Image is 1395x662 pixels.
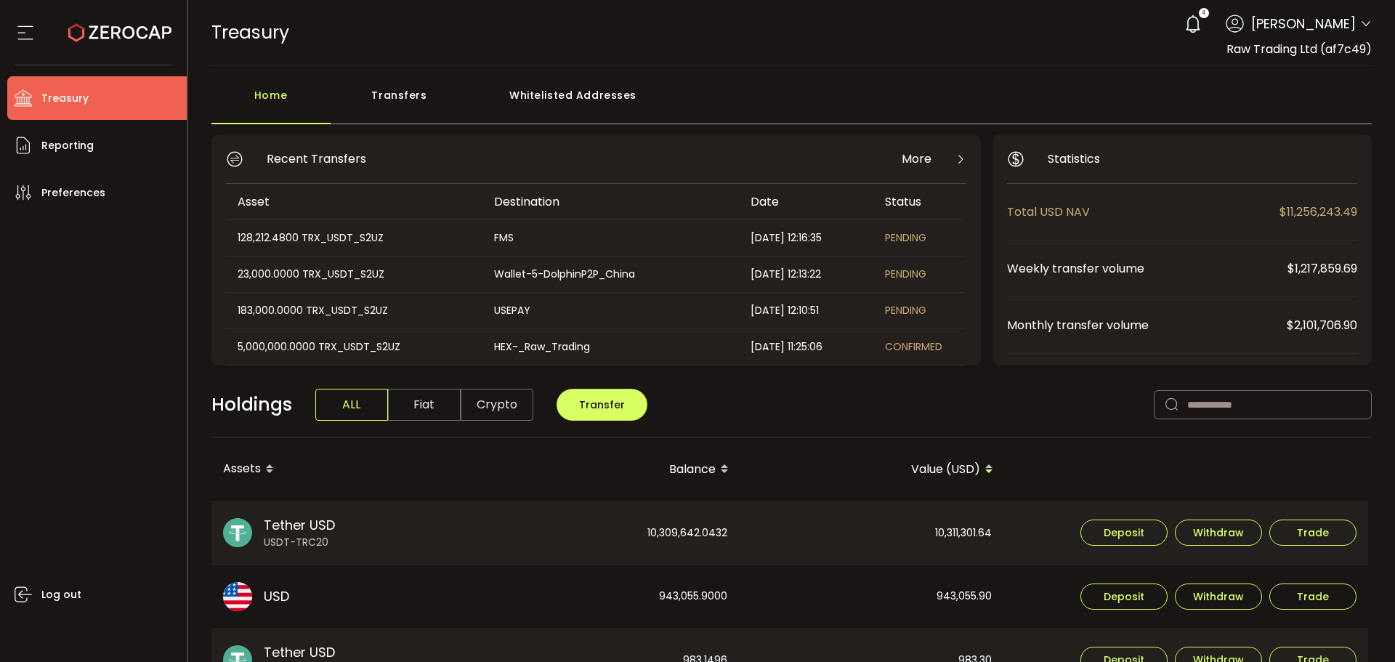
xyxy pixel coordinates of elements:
span: Recent Transfers [267,150,366,168]
div: 183,000.0000 TRX_USDT_S2UZ [226,302,481,319]
span: USDT-TRC20 [264,535,335,550]
span: Fiat [388,389,461,421]
span: Log out [41,584,81,605]
span: PENDING [885,230,926,245]
div: 5,000,000.0000 TRX_USDT_S2UZ [226,339,481,355]
span: ALL [315,389,388,421]
span: [PERSON_NAME] [1251,14,1356,33]
div: [DATE] 12:13:22 [739,266,873,283]
span: Preferences [41,182,105,203]
span: Statistics [1048,150,1100,168]
div: Balance [476,457,740,482]
div: Destination [482,193,739,210]
iframe: Chat Widget [1322,592,1395,662]
img: usd_portfolio.svg [223,582,252,611]
div: 943,055.90 [740,565,1003,629]
div: 23,000.0000 TRX_USDT_S2UZ [226,266,481,283]
div: Assets [211,457,476,482]
div: USEPAY [482,302,737,319]
div: Wallet-5-DolphinP2P_China [482,266,737,283]
span: Weekly transfer volume [1007,259,1287,278]
span: 4 [1202,8,1205,18]
div: Value (USD) [740,457,1005,482]
button: Withdraw [1175,584,1262,610]
div: Transfers [331,81,469,124]
span: Treasury [211,20,289,45]
span: $11,256,243.49 [1279,203,1357,221]
div: Date [739,193,873,210]
span: CONFIRMED [885,339,942,354]
span: Withdraw [1193,592,1244,602]
button: Withdraw [1175,520,1262,546]
span: Reporting [41,135,94,156]
div: 10,311,301.64 [740,502,1003,565]
span: Total USD NAV [1007,203,1279,221]
div: Asset [226,193,482,210]
div: Whitelisted Addresses [469,81,678,124]
span: Tether USD [264,515,335,535]
button: Trade [1269,584,1356,610]
button: Deposit [1080,520,1168,546]
span: $2,101,706.90 [1287,316,1357,334]
div: [DATE] 12:16:35 [739,230,873,246]
span: $1,217,859.69 [1287,259,1357,278]
span: Trade [1297,528,1329,538]
div: [DATE] 11:25:06 [739,339,873,355]
span: Tether USD [264,642,335,662]
span: Transfer [579,397,625,412]
div: Status [873,193,964,210]
span: PENDING [885,267,926,281]
span: Deposit [1104,528,1144,538]
span: Monthly transfer volume [1007,316,1287,334]
div: FMS [482,230,737,246]
span: Treasury [41,88,89,109]
div: [DATE] 12:10:51 [739,302,873,319]
span: Withdraw [1193,528,1244,538]
button: Deposit [1080,584,1168,610]
div: 128,212.4800 TRX_USDT_S2UZ [226,230,481,246]
div: 943,055.9000 [476,565,739,629]
button: Transfer [557,389,647,421]
div: HEX-_Raw_Trading [482,339,737,355]
span: USD [264,586,289,606]
span: PENDING [885,303,926,318]
img: usdt_portfolio.svg [223,518,252,547]
button: Trade [1269,520,1356,546]
span: More [902,150,931,168]
span: Trade [1297,592,1329,602]
div: 10,309,642.0432 [476,502,739,565]
span: Raw Trading Ltd (af7c49) [1226,41,1372,57]
span: Crypto [461,389,533,421]
div: Home [211,81,331,124]
span: Deposit [1104,592,1144,602]
span: Holdings [211,391,292,419]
